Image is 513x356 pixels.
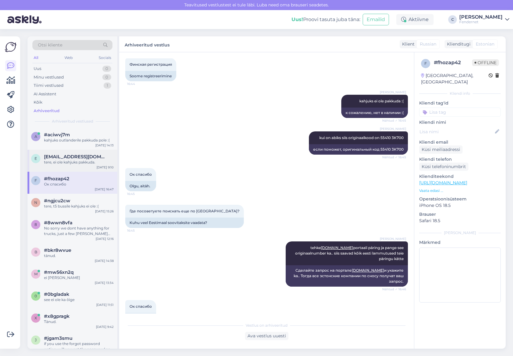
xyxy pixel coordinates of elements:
[34,74,64,80] div: Minu vestlused
[382,118,406,123] span: Nähtud ✓ 16:45
[419,139,501,145] p: Kliendi email
[52,119,93,124] span: Arhiveeritud vestlused
[95,281,114,285] div: [DATE] 13:34
[400,41,415,47] div: Klient
[44,248,71,253] span: #bkr8wvue
[97,54,112,62] div: Socials
[419,211,501,218] p: Brauser
[419,119,501,126] p: Kliendi nimi
[34,91,56,97] div: AI Assistent
[34,108,60,114] div: Arhiveeritud
[245,332,288,340] div: Ava vestlus uuesti
[380,90,406,94] span: [PERSON_NAME]
[44,204,114,209] div: tere, t5 bussile kahjuks ei ole :(
[286,265,408,287] div: Сделайте запрос на портале и укажите ka.. Тогда все эстонские компании по сносу получат ваш запрос.
[35,250,37,254] span: b
[424,61,427,66] span: f
[127,82,150,86] span: 16:44
[352,268,384,273] a: [DOMAIN_NAME]
[291,17,303,22] b: Uus!
[127,228,150,233] span: 16:45
[95,143,114,148] div: [DATE] 14:13
[32,54,39,62] div: All
[102,66,111,72] div: 0
[421,72,489,85] div: [GEOGRAPHIC_DATA], [GEOGRAPHIC_DATA]
[44,138,114,143] div: kahjuks outlanderile pakkuda pole :(
[445,41,471,47] div: Klienditugi
[420,128,494,135] input: Lisa nimi
[95,209,114,214] div: [DATE] 15:26
[35,316,37,320] span: x
[396,14,434,25] div: Aktiivne
[321,245,353,250] a: [DOMAIN_NAME]
[419,196,501,202] p: Operatsioonisüsteem
[459,20,503,24] div: Fendernet
[472,59,499,66] span: Offline
[125,313,156,323] div: Olgu, aitäh.
[44,319,114,325] div: Tänud.
[420,41,436,47] span: Russian
[44,220,72,226] span: #8wwn8vfa
[35,222,37,227] span: 8
[102,74,111,80] div: 0
[44,132,70,138] span: #aciwvj7m
[35,134,37,139] span: a
[96,325,114,329] div: [DATE] 9:42
[44,154,108,160] span: ekingisepp@gmail.com
[459,15,509,24] a: [PERSON_NAME]Fendernet
[44,160,114,165] div: tere, ei ole kahjuks pakkuda.
[34,66,41,72] div: Uus
[35,294,37,298] span: 0
[35,338,37,342] span: j
[434,59,472,66] div: # fhozap42
[34,83,64,89] div: Tiimi vestlused
[44,176,69,182] span: #fhozap42
[34,272,38,276] span: m
[5,41,16,53] img: Askly Logo
[419,218,501,224] p: Safari 18.5
[382,287,406,292] span: Nähtud ✓ 16:46
[96,237,114,241] div: [DATE] 12:16
[44,253,114,259] div: tänud.
[44,297,114,303] div: see ei ole ka õige
[130,209,240,213] span: Где посоветуете поискать еще по [GEOGRAPHIC_DATA]?
[319,135,404,140] span: kui on abiks siis originaalkood on 55410 3K700
[448,15,457,24] div: C
[419,239,501,246] p: Märkmed
[104,83,111,89] div: 1
[34,99,42,105] div: Kõik
[476,41,494,47] span: Estonian
[96,303,114,307] div: [DATE] 11:51
[125,181,156,191] div: Olgu, aitäh.
[380,237,406,241] span: [PERSON_NAME]
[34,200,37,205] span: n
[63,54,74,62] div: Web
[130,304,152,309] span: Ок спасибо
[130,172,152,177] span: Ок спасибо
[341,108,408,118] div: к сожалению, нет в наличии :(
[127,192,150,196] span: 16:45
[419,100,501,106] p: Kliendi tag'id
[95,259,114,263] div: [DATE] 14:38
[419,173,501,180] p: Klienditeekond
[382,155,406,160] span: Nähtud ✓ 16:45
[35,178,37,183] span: f
[419,91,501,96] div: Kliendi info
[419,230,501,236] div: [PERSON_NAME]
[419,108,501,117] input: Lisa tag
[44,182,114,187] div: Ок спасибо
[95,187,114,192] div: [DATE] 16:47
[35,156,37,161] span: e
[125,71,176,81] div: Soome registreerimine
[44,226,114,237] div: No sorry we dont have anything for trucks, just a few [PERSON_NAME] things [URL][DOMAIN_NAME]
[44,314,70,319] span: #x8gpragk
[44,341,114,352] div: if you use the forgot password option, will you get the password and it still wont work?
[44,292,69,297] span: #0bgladak
[459,15,503,20] div: [PERSON_NAME]
[419,180,467,185] a: [URL][DOMAIN_NAME]
[246,323,288,328] span: Vestlus on arhiveeritud
[380,127,406,131] span: [PERSON_NAME]
[130,62,172,67] span: Финская регистрация
[419,156,501,163] p: Kliendi telefon
[419,163,468,171] div: Küsi telefoninumbrit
